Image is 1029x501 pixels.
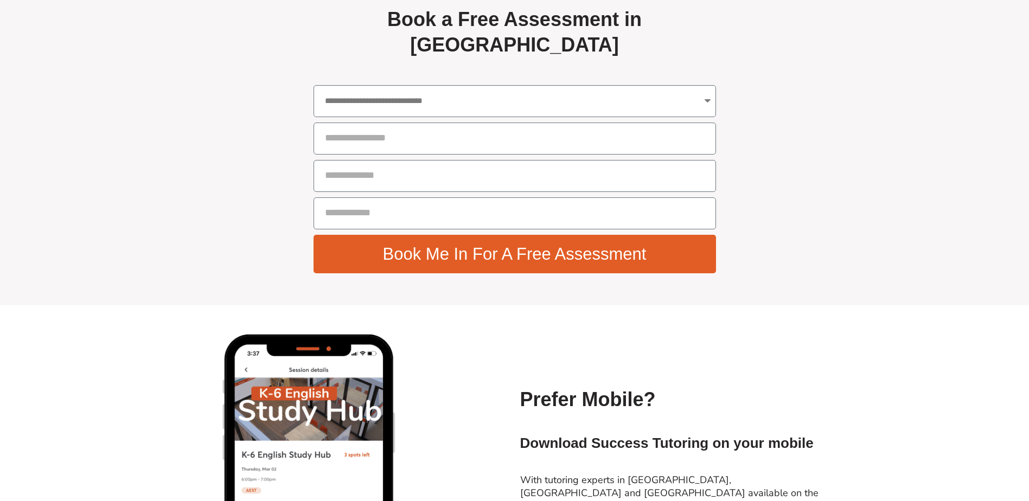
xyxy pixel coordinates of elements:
[314,85,716,279] form: Free Assessment - Global
[520,387,819,413] h2: Prefer Mobile?
[314,235,716,273] button: Book Me In For A Free Assessment
[314,7,716,58] h2: Book a Free Assessment in [GEOGRAPHIC_DATA]
[848,378,1029,501] iframe: Chat Widget
[383,246,647,262] span: Book Me In For A Free Assessment
[520,434,819,453] h2: Download Success Tutoring on your mobile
